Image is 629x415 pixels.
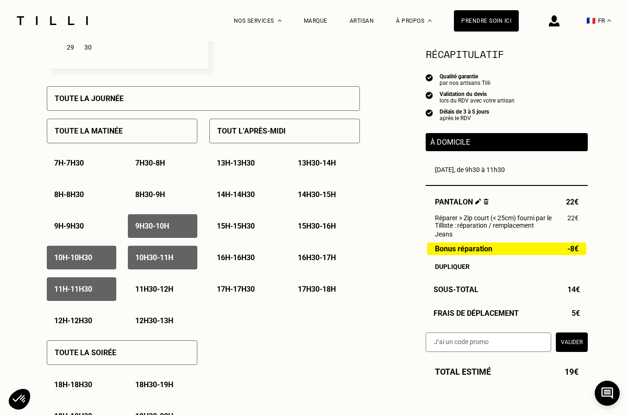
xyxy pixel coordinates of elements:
p: 16h - 16h30 [217,253,255,262]
p: Tout l’après-midi [217,127,286,135]
span: -8€ [567,245,579,253]
img: icône connexion [549,15,560,26]
p: 18h30 - 19h [135,380,173,389]
img: Logo du service de couturière Tilli [13,16,91,25]
img: Éditer [475,198,481,204]
p: 11h30 - 12h [135,285,173,294]
span: 22€ [567,214,579,222]
p: Toute la journée [55,94,124,103]
img: Supprimer [484,198,489,204]
img: menu déroulant [607,19,611,22]
a: Marque [304,18,327,24]
span: Réparer > Zip court (< 25cm) fourni par le Tilliste : réparation / remplacement [435,214,567,229]
p: 17h - 17h30 [217,285,255,294]
p: 16h30 - 17h [298,253,336,262]
div: après le RDV [440,115,489,121]
p: À domicile [430,138,583,147]
div: Validation du devis [440,91,515,97]
div: 29 [63,38,79,57]
p: Toute la matinée [55,127,123,135]
p: 14h - 14h30 [217,190,255,199]
div: Sous-Total [426,285,588,294]
p: 11h - 11h30 [54,285,92,294]
a: Prendre soin ici [454,10,519,32]
input: J‘ai un code promo [426,332,551,352]
div: Délais de 3 à 5 jours [440,109,489,115]
p: 12h30 - 13h [135,316,173,325]
a: Artisan [350,18,374,24]
div: Dupliquer [435,263,579,270]
div: Qualité garantie [440,73,491,80]
img: icon list info [426,109,433,117]
span: Pantalon [435,198,489,206]
span: 22€ [566,198,579,206]
button: Valider [556,332,588,352]
span: 14€ [567,285,580,294]
p: 13h30 - 14h [298,159,336,167]
p: 15h - 15h30 [217,222,255,230]
p: 9h - 9h30 [54,222,84,230]
p: 13h - 13h30 [217,159,255,167]
section: Récapitulatif [426,46,588,62]
p: 18h - 18h30 [54,380,92,389]
span: 19€ [565,367,579,377]
img: Menu déroulant [278,19,282,22]
p: 7h - 7h30 [54,159,84,167]
img: icon list info [426,73,433,82]
span: Jeans [435,230,453,238]
div: 30 [80,38,96,57]
div: lors du RDV avec votre artisan [440,97,515,104]
img: Menu déroulant à propos [428,19,432,22]
p: 7h30 - 8h [135,159,165,167]
span: Bonus réparation [435,245,492,253]
p: 12h - 12h30 [54,316,92,325]
span: 🇫🇷 [586,16,596,25]
span: 5€ [572,309,580,318]
p: 8h - 8h30 [54,190,84,199]
p: 10h30 - 11h [135,253,173,262]
p: 14h30 - 15h [298,190,336,199]
img: icon list info [426,91,433,99]
p: Toute la soirée [55,348,116,357]
p: 10h - 10h30 [54,253,92,262]
p: 15h30 - 16h [298,222,336,230]
div: Total estimé [426,367,588,377]
p: 17h30 - 18h [298,285,336,294]
p: 8h30 - 9h [135,190,165,199]
div: Frais de déplacement [426,309,588,318]
p: 9h30 - 10h [135,222,169,230]
div: par nos artisans Tilli [440,80,491,86]
div: [DATE], de 9h30 à 11h30 [435,166,579,173]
